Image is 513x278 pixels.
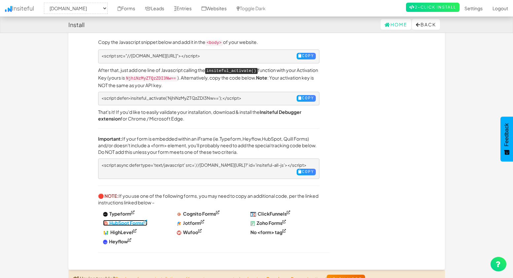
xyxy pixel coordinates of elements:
p: That's it! If you'd like to easily validate your installation, download & install the for Chrome ... [98,109,319,122]
a: HubSpot [262,136,281,142]
kbd: insiteful_activate() [205,68,258,74]
strong: Cognito Forms [183,211,216,217]
img: D4AAAAldEVYdGRhdGU6bW9kaWZ5ADIwMjAtMDEtMjVUMjM6MzI6MjgrMDA6MDC0P0SCAAAAAElFTkSuQmCC [103,230,109,235]
img: fX4Dg6xjN5AY= [103,240,108,244]
img: XiAAAAAAAAAAAAAAAAAAAAAAAAAAAAAAAAAAAAAAAAAAAAAAAAAAAAAAAAAAAAAAAIB35D9KrFiBXzqGhgAAAABJRU5ErkJggg== [103,212,108,217]
strong: Zoho Forms [257,220,282,226]
a: Home [381,19,411,30]
strong: 🛑 NOTE: [98,193,119,199]
img: w+GLbPZOKCQIQAAACV0RVh0ZGF0ZTpjcmVhdGUAMjAyMS0wNS0yOFQwNTowNDowNyswMDowMFNyrecAAAAldEVYdGRhdGU6bW... [177,230,181,235]
img: U8idtWpaKY2+ORPHVql5pQEDWNhgaGm4YdkUbrL+jWclQefM8+7FLRsGs6DJ2N0wdy5G9AqVWajYbgW7j+JiKUpMuDc4TxAw1... [250,221,255,226]
strong: ClickFunnels [258,211,287,217]
a: Wufoo [177,229,202,235]
p: If you use one of the following forms, you may need to copy an additional code, per the linked in... [98,192,319,206]
button: Feedback - Show survey [500,117,513,161]
a: HubSpot Forms [103,220,147,226]
a: No <form> tag [250,229,286,235]
a: Insiteful Debugger extension [98,109,301,122]
img: 79z+orbB7DufOPAAAAABJRU5ErkJggg== [250,212,256,217]
button: Copy [297,53,316,59]
img: 4PZeqjtP8MVz1tdhwd9VTVN4U7hyg3DMAzDMAzDMAzDMAzDMAzDMAzDML74B3OcR2494FplAAAAAElFTkSuQmCC [177,212,181,217]
button: Copy [297,169,316,175]
code: NjhiNzMyZTQzZDI3Nw== [125,76,177,82]
span: <script defer>insiteful_activate('NjhiNzMyZTQzZDI3Nw==');</script> [101,95,241,101]
p: Copy the Javascript snippet below and add it in the of your website. [98,39,319,46]
a: Typeform [220,136,241,142]
a: Jotform [177,220,204,226]
strong: Typeform [109,211,131,217]
button: Back [412,19,440,30]
a: ClickFunnels [250,211,290,217]
span: <script src="//[DOMAIN_NAME][URL]"></script> [101,53,200,58]
strong: HighLevel [110,229,133,235]
p: After that, just add one line of Javascript calling the function with your Activation Key (yours ... [98,67,319,88]
code: <body> [205,40,223,46]
img: Z [103,221,108,226]
a: Cognito Forms [177,211,220,217]
b: Note [256,75,267,81]
strong: Jotform [183,220,201,226]
img: icon.png [5,6,12,12]
h4: Install [68,21,85,28]
a: Zoho Forms [250,220,286,226]
strong: No <form> tag [250,229,282,235]
img: o6Mj6xhs23sAAAAASUVORK5CYII= [177,221,181,226]
span: Feedback [504,123,510,146]
strong: Heyflow [109,238,128,244]
span: <script async defer type='text/javascript' src='//[DOMAIN_NAME][URL]?' id='insiteful-all-js'></sc... [101,162,307,168]
b: Important: [98,136,122,142]
a: HighLevel [103,229,137,235]
strong: Wufoo [183,229,198,235]
a: Typeform [103,211,135,217]
button: Copy [297,95,316,102]
a: Heyflow [103,238,132,244]
a: Heyflow [242,136,261,142]
a: 2-Click Install [406,3,459,12]
strong: HubSpot Forms [109,220,144,226]
p: If your form is embedded within an iFrame (ie. , , , Quill Forms) and/or doesn't include a <form>... [98,135,319,155]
